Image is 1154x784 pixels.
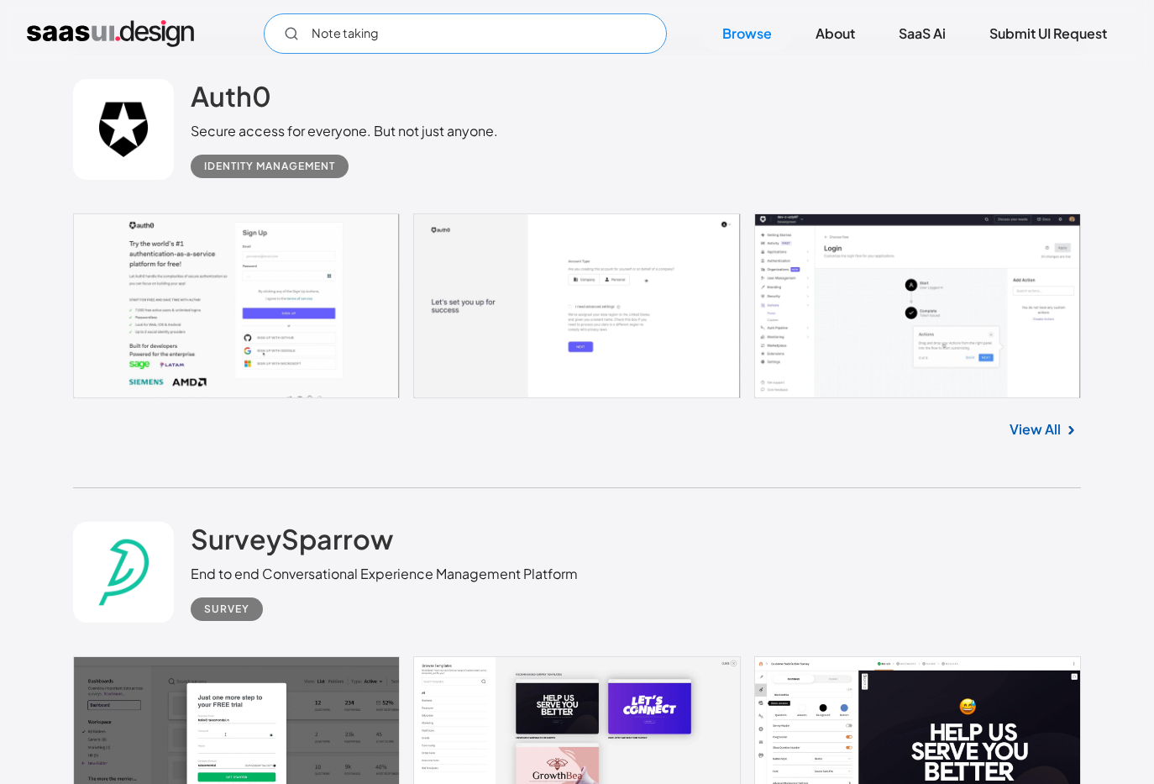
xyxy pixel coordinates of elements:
a: Auth0 [191,79,271,121]
a: Submit UI Request [969,15,1127,52]
div: Identity Management [204,156,335,176]
a: home [27,20,194,47]
a: SurveySparrow [191,522,393,564]
input: Search UI designs you're looking for... [264,13,667,54]
a: Browse [702,15,792,52]
div: Secure access for everyone. But not just anyone. [191,121,498,141]
h2: SurveySparrow [191,522,393,555]
div: Survey [204,599,249,619]
a: View All [1010,419,1061,439]
div: End to end Conversational Experience Management Platform [191,564,578,584]
a: About [795,15,875,52]
a: SaaS Ai [879,15,966,52]
h2: Auth0 [191,79,271,113]
form: Email Form [264,13,667,54]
